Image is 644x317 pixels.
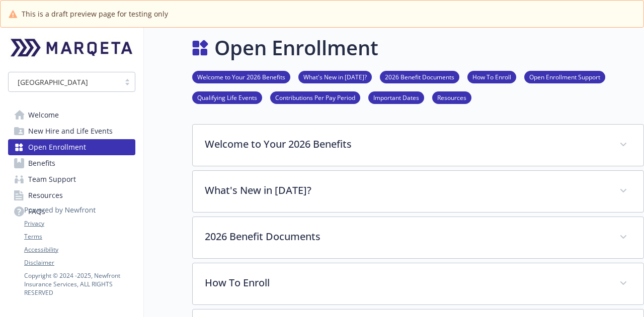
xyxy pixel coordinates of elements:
span: [GEOGRAPHIC_DATA] [18,77,88,87]
span: Resources [28,187,63,203]
span: Benefits [28,155,55,171]
p: Copyright © 2024 - 2025 , Newfront Insurance Services, ALL RIGHTS RESERVED [24,271,135,297]
span: Team Support [28,171,76,187]
a: Privacy [24,219,135,228]
a: Resources [432,92,471,102]
a: Welcome to Your 2026 Benefits [192,72,290,81]
div: What's New in [DATE]? [193,171,643,212]
p: 2026 Benefit Documents [205,229,607,244]
a: Accessibility [24,245,135,254]
h1: Open Enrollment [214,33,378,63]
span: [GEOGRAPHIC_DATA] [14,77,115,87]
a: What's New in [DATE]? [298,72,372,81]
span: New Hire and Life Events [28,123,113,139]
a: Qualifying Life Events [192,92,262,102]
div: How To Enroll [193,263,643,304]
a: Resources [8,187,135,203]
span: Welcome [28,107,59,123]
span: This is a draft preview page for testing only [22,9,168,19]
a: FAQs [8,203,135,220]
a: New Hire and Life Events [8,123,135,139]
a: Open Enrollment [8,139,135,155]
a: 2026 Benefit Documents [380,72,459,81]
a: Open Enrollment Support [524,72,605,81]
a: Contributions Per Pay Period [270,92,360,102]
a: Disclaimer [24,258,135,267]
div: Welcome to Your 2026 Benefits [193,125,643,166]
a: Team Support [8,171,135,187]
span: Open Enrollment [28,139,86,155]
a: Important Dates [368,92,424,102]
p: How To Enroll [205,275,607,290]
a: Terms [24,232,135,241]
a: Welcome [8,107,135,123]
div: 2026 Benefit Documents [193,217,643,258]
a: Benefits [8,155,135,171]
p: What's New in [DATE]? [205,183,607,198]
p: Welcome to Your 2026 Benefits [205,137,607,152]
a: How To Enroll [467,72,516,81]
